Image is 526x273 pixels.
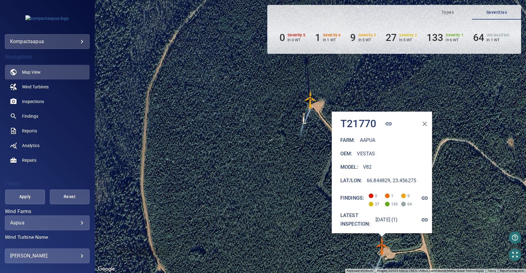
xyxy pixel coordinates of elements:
h6: Latest inspection: [340,211,371,228]
button: Reset [50,190,90,204]
div: Wind Farms [5,216,90,230]
span: Severity 5 [369,194,373,198]
span: Severities [476,9,517,16]
li: Severity Unclassified [473,32,509,43]
h6: 133 [427,32,443,43]
img: Google [96,265,117,273]
button: Keyboard shortcuts [347,269,373,273]
img: windFarmIconCat4.svg [373,237,391,255]
div: [PERSON_NAME] [10,251,84,261]
label: Wind Farms [5,209,90,214]
li: Severity 1 [427,32,463,43]
span: Wind Turbines [22,84,49,90]
h6: V82 [363,163,372,172]
h4: T21770 [340,117,376,130]
span: Apply [13,193,37,201]
h6: 27 [386,32,397,43]
h6: Severity 1 [446,33,463,37]
h6: Findings: [340,194,364,202]
a: Report a map error [500,269,524,272]
h6: Model : [340,163,358,172]
gmp-advanced-marker: T21768 [301,90,320,109]
h4: Filters [5,180,90,186]
a: findings noActive [5,109,90,124]
span: Findings [22,113,38,119]
h6: Unclassified [487,33,509,37]
img: kompactaapua-logo [25,15,69,21]
h6: 1 [315,32,320,43]
h6: Farm : [340,136,355,145]
a: reports noActive [5,124,90,138]
h6: Aapua [360,136,375,145]
a: analytics noActive [5,138,90,153]
span: Types [427,9,469,16]
a: map active [5,65,90,79]
span: 133 [385,198,395,206]
h6: Severity 5 [287,33,305,37]
span: Reset [57,193,82,201]
span: 1 [385,190,395,198]
h6: Lat/Lon : [340,176,362,185]
p: in 1 WT [323,38,341,42]
p: in 5 WT [358,38,376,42]
li: Severity 2 [386,32,417,43]
h6: Oem : [340,149,352,158]
button: Apply [5,190,45,204]
a: windturbines noActive [5,79,90,94]
a: repairs noActive [5,153,90,168]
p: in 5 WT [399,38,417,42]
li: Severity 3 [350,32,376,43]
span: 64 [401,198,411,206]
span: Severity 1 [385,202,390,206]
img: windFarmIconCat3.svg [301,90,320,109]
span: Repairs [22,157,36,163]
span: 27 [369,198,379,206]
div: Aapua [10,220,84,226]
div: kompactaapua [5,34,90,49]
h6: 66.844829, 23.456275 [367,176,416,185]
span: Severity Unclassified [401,202,406,206]
span: Inspections [22,98,44,105]
h6: Severity 2 [399,33,417,37]
h6: [DATE] (1) [376,216,398,224]
a: Terms (opens in new tab) [487,269,496,272]
label: Wind Turbine Name [5,235,90,240]
h6: 9 [350,32,356,43]
h4: Navigation [5,54,90,60]
h6: Vestas [357,149,375,158]
h6: Severity 4 [323,33,341,37]
span: Severity 3 [401,194,406,198]
p: in 6 WT [446,38,463,42]
span: Imagery ©2025 Airbus, CNES / Airbus, Lantmäteriet/Metria, Maxar Technologies [377,269,484,272]
p: in 1 WT [487,38,509,42]
a: Open this area in Google Maps (opens a new window) [96,265,117,273]
h6: Severity 3 [358,33,376,37]
span: Map View [22,69,41,75]
p: in 0 WT [287,38,305,42]
gmp-advanced-marker: T21770 [373,237,391,255]
span: Analytics [22,142,39,149]
span: 0 [369,190,379,198]
h6: 0 [280,32,285,43]
a: inspections noActive [5,94,90,109]
span: 9 [401,190,411,198]
span: Reports [22,128,37,134]
div: kompactaapua [10,37,84,46]
h6: 64 [473,32,484,43]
